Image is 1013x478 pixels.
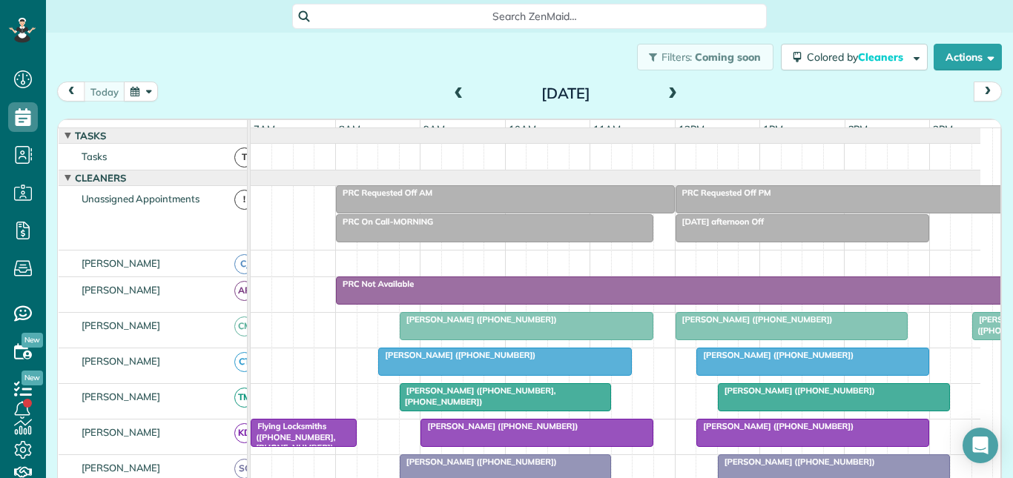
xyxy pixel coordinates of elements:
span: PRC On Call-MORNING [335,216,434,227]
span: [PERSON_NAME] ([PHONE_NUMBER]) [420,421,578,431]
span: 9am [420,123,448,135]
span: [PERSON_NAME] [79,257,164,269]
span: CM [234,316,254,336]
span: New [22,333,43,348]
span: 8am [336,123,363,135]
span: [PERSON_NAME] ([PHONE_NUMBER]) [675,314,834,325]
button: Colored byCleaners [781,44,928,70]
button: next [974,82,1002,102]
span: [PERSON_NAME] [79,426,164,438]
button: today [84,82,125,102]
span: 10am [506,123,539,135]
span: ! [234,190,254,210]
span: PRC Requested Off PM [675,187,772,198]
span: 11am [590,123,624,135]
span: [PERSON_NAME] [79,355,164,367]
span: 1pm [760,123,786,135]
span: [PERSON_NAME] ([PHONE_NUMBER]) [399,314,558,325]
span: Unassigned Appointments [79,193,202,205]
span: [PERSON_NAME] ([PHONE_NUMBER]) [399,457,558,467]
span: Cleaners [858,50,905,64]
span: [PERSON_NAME] [79,391,164,402]
span: 7am [251,123,278,135]
span: [PERSON_NAME] [79,462,164,474]
span: New [22,371,43,385]
span: Coming soon [695,50,762,64]
span: KD [234,423,254,443]
span: Cleaners [72,172,129,184]
span: Flying Locksmiths ([PHONE_NUMBER], [PHONE_NUMBER]) [250,421,335,453]
span: Tasks [79,150,110,162]
button: Actions [934,44,1002,70]
span: [PERSON_NAME] ([PHONE_NUMBER]) [717,457,876,467]
div: Open Intercom Messenger [963,428,998,463]
span: [PERSON_NAME] ([PHONE_NUMBER]) [696,421,854,431]
span: [DATE] afternoon Off [675,216,765,227]
span: [PERSON_NAME] [79,319,164,331]
span: Colored by [807,50,908,64]
span: PRC Not Available [335,279,415,289]
span: [PERSON_NAME] ([PHONE_NUMBER]) [717,385,876,396]
span: TM [234,388,254,408]
button: prev [57,82,85,102]
span: [PERSON_NAME] ([PHONE_NUMBER]) [377,350,536,360]
h2: [DATE] [473,85,659,102]
span: PRC Requested Off AM [335,187,433,198]
span: 3pm [930,123,956,135]
span: [PERSON_NAME] ([PHONE_NUMBER], [PHONE_NUMBER]) [399,385,556,406]
span: AR [234,281,254,301]
span: Filters: [661,50,693,64]
span: [PERSON_NAME] [79,284,164,296]
span: Tasks [72,130,109,142]
span: 2pm [845,123,871,135]
span: T [234,147,254,167]
span: CT [234,352,254,372]
span: [PERSON_NAME] ([PHONE_NUMBER]) [696,350,854,360]
span: CJ [234,254,254,274]
span: 12pm [676,123,707,135]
